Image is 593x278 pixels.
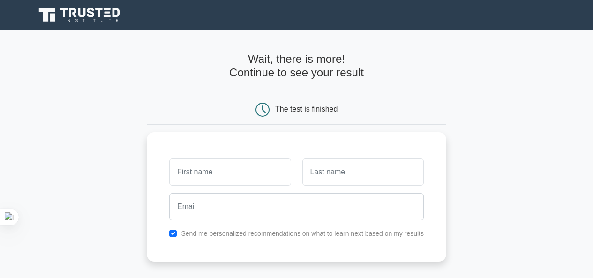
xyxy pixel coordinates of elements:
input: Email [169,193,424,220]
h4: Wait, there is more! Continue to see your result [147,53,446,80]
div: The test is finished [275,105,338,113]
label: Send me personalized recommendations on what to learn next based on my results [181,230,424,237]
input: Last name [302,158,424,186]
input: First name [169,158,291,186]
